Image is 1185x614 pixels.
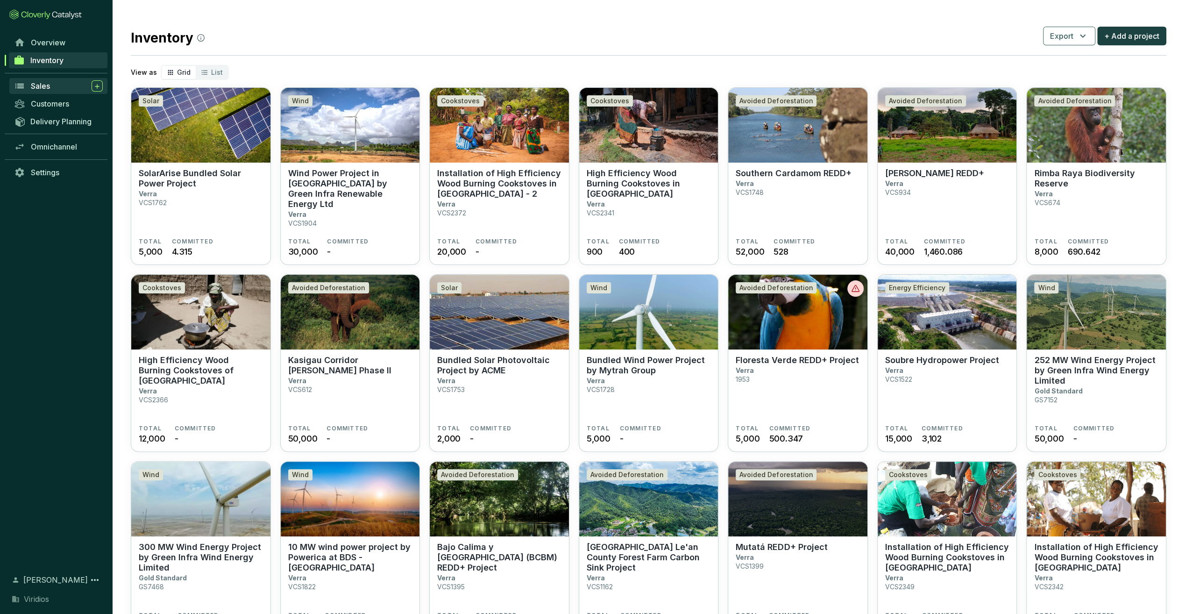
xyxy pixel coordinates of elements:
img: Bundled Wind Power Project by Mytrah Group [579,275,718,350]
div: Wind [587,282,611,293]
p: Verra [1034,574,1052,582]
span: Customers [31,99,69,108]
span: TOTAL [587,238,610,245]
span: COMMITTED [172,238,213,245]
p: Kasigau Corridor [PERSON_NAME] Phase II [288,355,412,376]
a: High Efficiency Wood Burning Cookstoves in ZimbabweCookstovesHigh Efficiency Wood Burning Cooksto... [579,87,719,265]
p: VCS1395 [437,583,465,591]
p: Rimba Raya Biodiversity Reserve [1034,168,1158,189]
span: - [470,432,474,445]
p: VCS2349 [885,583,915,591]
p: VCS2372 [437,209,466,217]
span: Settings [31,168,59,177]
div: Avoided Deforestation [1034,95,1115,107]
img: Installation of High Efficiency Wood Burning Cookstoves in Malawi [1027,462,1166,536]
span: 3,102 [922,432,942,445]
a: Omnichannel [9,139,107,155]
div: Cookstoves [885,469,931,480]
span: COMMITTED [327,238,369,245]
p: Bundled Solar Photovoltaic Project by ACME [437,355,561,376]
img: Wind Power Project in Tamil Nadu by Green Infra Renewable Energy Ltd [281,88,420,163]
span: TOTAL [139,238,162,245]
p: Wind Power Project in [GEOGRAPHIC_DATA] by Green Infra Renewable Energy Ltd [288,168,412,209]
span: 500.347 [769,432,803,445]
span: Overview [31,38,65,47]
p: VCS612 [288,386,312,393]
img: 10 MW wind power project by Powerica at BDS - Gujarat [281,462,420,536]
p: High Efficiency Wood Burning Cookstoves in [GEOGRAPHIC_DATA] [587,168,711,199]
p: Installation of High Efficiency Wood Burning Cookstoves in [GEOGRAPHIC_DATA] [1034,542,1158,573]
p: VCS1762 [139,199,167,207]
span: - [327,245,331,258]
span: 12,000 [139,432,165,445]
p: 1953 [736,375,750,383]
a: Floresta Verde REDD+ ProjectAvoided DeforestationFloresta Verde REDD+ ProjectVerra1953TOTAL5,000C... [728,274,868,452]
span: Sales [31,81,50,91]
span: Grid [177,68,191,76]
p: SolarArise Bundled Solar Power Project [139,168,263,189]
span: TOTAL [587,425,610,432]
a: Kasigau Corridor REDD Phase IIAvoided DeforestationKasigau Corridor [PERSON_NAME] Phase IIVerraVC... [280,274,420,452]
span: List [211,68,223,76]
span: COMMITTED [773,238,815,245]
span: 8,000 [1034,245,1058,258]
a: 252 MW Wind Energy Project by Green Infra Wind Energy LimitedWind252 MW Wind Energy Project by Gr... [1026,274,1166,452]
p: VCS1822 [288,583,316,591]
span: COMMITTED [475,238,517,245]
span: COMMITTED [326,425,368,432]
p: Verra [437,377,455,385]
p: [GEOGRAPHIC_DATA] Le'an County Forest Farm Carbon Sink Project [587,542,711,573]
img: Installation of High Efficiency Wood Burning Cookstoves in Malawi - 2 [430,88,569,163]
p: VCS934 [885,188,911,196]
div: Cookstoves [1034,469,1080,480]
div: Avoided Deforestation [736,282,816,293]
span: Inventory [30,56,64,65]
img: High Efficiency Wood Burning Cookstoves in Zimbabwe [579,88,718,163]
a: Bundled Wind Power Project by Mytrah GroupWindBundled Wind Power Project by Mytrah GroupVerraVCS1... [579,274,719,452]
div: Avoided Deforestation [437,469,518,480]
p: Verra [885,179,903,187]
p: Installation of High Efficiency Wood Burning Cookstoves in [GEOGRAPHIC_DATA] [885,542,1009,573]
button: + Add a project [1097,27,1166,45]
span: 50,000 [288,432,318,445]
a: Delivery Planning [9,114,107,129]
span: + Add a project [1104,30,1159,42]
p: VCS1728 [587,386,615,393]
span: TOTAL [736,425,759,432]
div: Wind [288,95,312,107]
a: Overview [9,35,107,50]
span: 400 [619,245,635,258]
span: COMMITTED [619,238,660,245]
img: 252 MW Wind Energy Project by Green Infra Wind Energy Limited [1027,275,1166,350]
a: Bundled Solar Photovoltaic Project by ACMESolarBundled Solar Photovoltaic Project by ACMEVerraVCS... [429,274,569,452]
p: Bajo Calima y [GEOGRAPHIC_DATA] (BCBM) REDD+ Project [437,542,561,573]
div: Wind [288,469,312,480]
p: Verra [139,387,157,395]
span: Export [1050,30,1073,42]
img: Southern Cardamom REDD+ [728,88,867,163]
p: Verra [1034,190,1052,198]
span: 52,000 [736,245,764,258]
p: Verra [885,366,903,374]
span: - [175,432,178,445]
p: Gold Standard [139,574,187,582]
span: TOTAL [1034,238,1057,245]
a: Settings [9,164,107,180]
p: VCS1753 [437,386,465,393]
a: Mai Ndombe REDD+Avoided Deforestation[PERSON_NAME] REDD+VerraVCS934TOTAL40,000COMMITTED1,460.086 [877,87,1017,265]
a: Southern Cardamom REDD+Avoided DeforestationSouthern Cardamom REDD+VerraVCS1748TOTAL52,000COMMITT... [728,87,868,265]
img: Bundled Solar Photovoltaic Project by ACME [430,275,569,350]
div: Avoided Deforestation [885,95,966,107]
img: Bajo Calima y Bahía Málaga (BCBM) REDD+ Project [430,462,569,536]
div: Energy Efficiency [885,282,949,293]
span: COMMITTED [769,425,810,432]
p: Verra [736,179,754,187]
div: Cookstoves [587,95,633,107]
span: Omnichannel [31,142,77,151]
p: Installation of High Efficiency Wood Burning Cookstoves in [GEOGRAPHIC_DATA] - 2 [437,168,561,199]
span: TOTAL [288,238,311,245]
p: VCS2341 [587,209,614,217]
span: - [620,432,624,445]
span: 40,000 [885,245,915,258]
img: Floresta Verde REDD+ Project [728,275,867,350]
